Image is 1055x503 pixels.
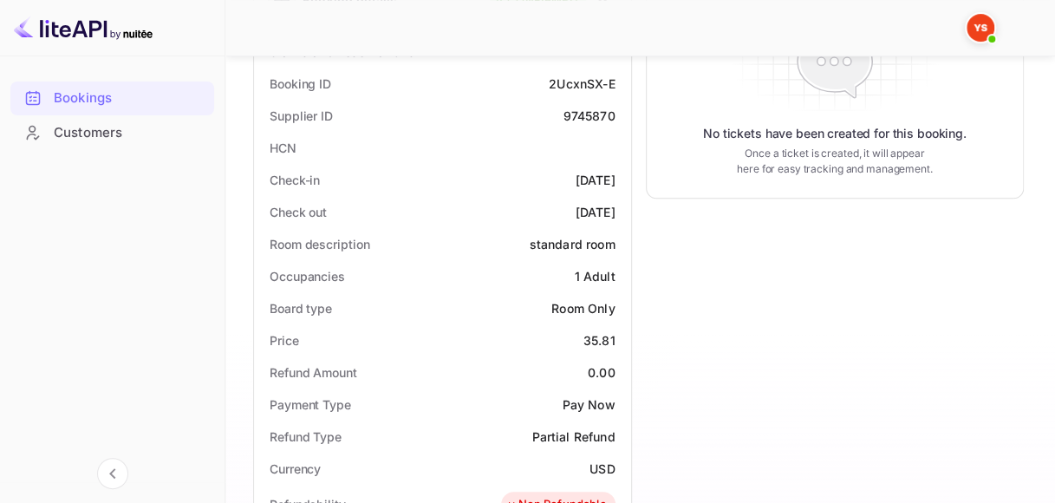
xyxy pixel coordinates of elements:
[97,458,128,489] button: Collapse navigation
[551,299,615,317] div: Room Only
[54,123,205,143] div: Customers
[54,88,205,108] div: Bookings
[270,363,357,382] div: Refund Amount
[14,14,153,42] img: LiteAPI logo
[270,203,327,221] div: Check out
[270,267,345,285] div: Occupancies
[562,395,615,414] div: Pay Now
[549,75,615,93] div: 2UcxnSX-E
[589,460,615,478] div: USD
[588,363,615,382] div: 0.00
[574,267,615,285] div: 1 Adult
[270,428,342,446] div: Refund Type
[531,428,615,446] div: Partial Refund
[703,125,967,142] p: No tickets have been created for this booking.
[967,14,994,42] img: Yandex Support
[735,146,935,177] p: Once a ticket is created, it will appear here for easy tracking and management.
[10,82,214,114] a: Bookings
[10,116,214,148] a: Customers
[10,116,214,150] div: Customers
[530,235,615,253] div: standard room
[270,139,296,157] div: HCN
[270,107,333,125] div: Supplier ID
[270,395,351,414] div: Payment Type
[576,203,615,221] div: [DATE]
[270,460,321,478] div: Currency
[563,107,615,125] div: 9745870
[576,171,615,189] div: [DATE]
[583,331,615,349] div: 35.81
[10,82,214,115] div: Bookings
[270,299,332,317] div: Board type
[270,331,299,349] div: Price
[270,235,369,253] div: Room description
[270,171,320,189] div: Check-in
[270,75,331,93] div: Booking ID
